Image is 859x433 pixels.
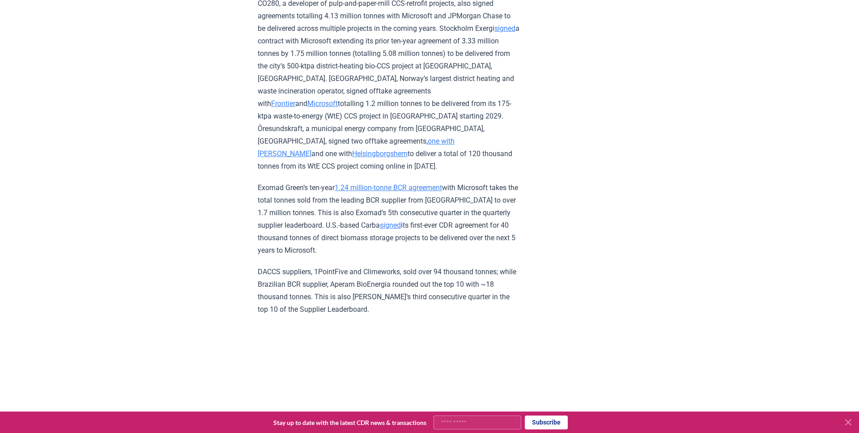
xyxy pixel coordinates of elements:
p: Exomad Green’s ten-year with Microsoft takes the total tonnes sold from the leading BCR supplier ... [258,182,519,257]
a: signed [380,221,401,229]
a: Helsingborgshem [352,149,408,158]
a: 1.24 million-tonne BCR agreement [335,183,442,192]
a: Microsoft [307,99,338,108]
a: signed [494,24,515,33]
a: Frontier [271,99,295,108]
p: DACCS suppliers, 1PointFive and Climeworks, sold over 94 thousand tonnes; while Brazilian BCR sup... [258,266,519,316]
